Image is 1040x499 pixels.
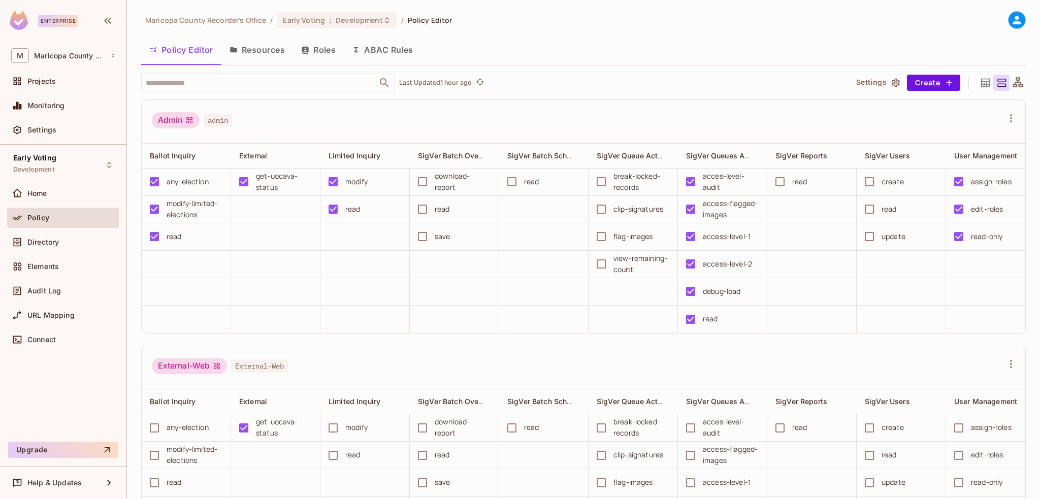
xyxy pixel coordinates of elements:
span: Click to refresh data [472,77,486,89]
span: External [239,397,267,406]
span: SigVer Batch Scheduling [507,151,593,160]
div: break-locked-records [613,416,669,439]
span: SigVer Batch Overview [418,396,498,406]
span: User Management [954,151,1017,160]
button: Settings [852,75,903,91]
span: Limited Inquiry [329,151,380,160]
div: clip-signatures [613,449,663,460]
div: edit-roles [971,449,1003,460]
div: break-locked-records [613,171,669,193]
div: read-only [971,477,1002,488]
span: Ballot Inquiry [150,397,196,406]
div: modify [345,176,368,187]
span: User Management [954,397,1017,406]
div: access-level-1 [703,231,751,242]
span: : [329,16,332,24]
div: read [524,422,539,433]
span: SigVer Reports [775,151,827,160]
div: access-level-2 [703,258,752,270]
span: Ballot Inquiry [150,151,196,160]
span: the active workspace [145,15,266,25]
div: flag-images [613,477,653,488]
div: download-report [435,416,491,439]
span: SigVer Queues Access [686,396,765,406]
div: read [345,449,361,460]
span: Projects [27,77,56,85]
span: Settings [27,126,56,134]
li: / [270,15,273,25]
div: read [435,449,450,460]
div: access-level-1 [703,477,751,488]
div: read [792,176,807,187]
div: assign-roles [971,176,1012,187]
div: save [435,477,450,488]
button: Open [377,76,392,90]
div: debug-load [703,286,741,297]
button: refresh [474,77,486,89]
span: Audit Log [27,287,61,295]
div: get-uocava-status [256,171,312,193]
div: External-Web [152,358,227,374]
div: flag-images [613,231,653,242]
span: SigVer Users [865,151,910,160]
div: save [435,231,450,242]
span: M [11,48,29,63]
div: read [167,477,182,488]
div: read [882,449,897,460]
span: Home [27,189,47,197]
div: modify-limited-elections [167,444,222,466]
div: read [524,176,539,187]
span: Help & Updates [27,479,82,487]
span: Policy [27,214,49,222]
div: modify [345,422,368,433]
div: acces-level-audit [703,416,759,439]
div: access-flagged-images [703,198,759,220]
span: Limited Inquiry [329,397,380,406]
div: edit-roles [971,204,1003,215]
div: acces-level-audit [703,171,759,193]
div: create [882,176,904,187]
span: Early Voting [283,15,325,25]
span: SigVer Batch Scheduling [507,396,593,406]
div: Admin [152,112,200,128]
span: Development [336,15,382,25]
span: URL Mapping [27,311,75,319]
div: read-only [971,231,1002,242]
span: Policy Editor [408,15,452,25]
div: any-election [167,176,209,187]
div: view-remaining-count [613,253,669,275]
div: create [882,422,904,433]
div: access-flagged-images [703,444,759,466]
div: read [435,204,450,215]
div: read [703,313,718,324]
div: clip-signatures [613,204,663,215]
button: Create [907,75,960,91]
div: update [882,231,905,242]
button: Upgrade [8,442,118,458]
div: modify-limited-elections [167,198,222,220]
span: Development [13,165,54,174]
div: download-report [435,171,491,193]
span: SigVer Batch Overview [418,151,498,160]
span: SigVer Queue Actions [597,396,672,406]
span: SigVer Queues Access [686,151,765,160]
img: SReyMgAAAABJRU5ErkJggg== [10,11,28,30]
span: admin [204,114,232,127]
span: Monitoring [27,102,65,110]
li: / [401,15,404,25]
span: refresh [476,78,484,88]
span: SigVer Reports [775,397,827,406]
div: Enterprise [38,15,78,27]
div: read [167,231,182,242]
div: read [882,204,897,215]
div: update [882,477,905,488]
div: get-uocava-status [256,416,312,439]
span: Elements [27,262,59,271]
span: Workspace: Maricopa County Recorder's Office [34,52,105,60]
span: SigVer Users [865,397,910,406]
span: SigVer Queue Actions [597,151,672,160]
button: ABAC Rules [344,37,421,62]
div: any-election [167,422,209,433]
span: External [239,151,267,160]
button: Roles [293,37,344,62]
